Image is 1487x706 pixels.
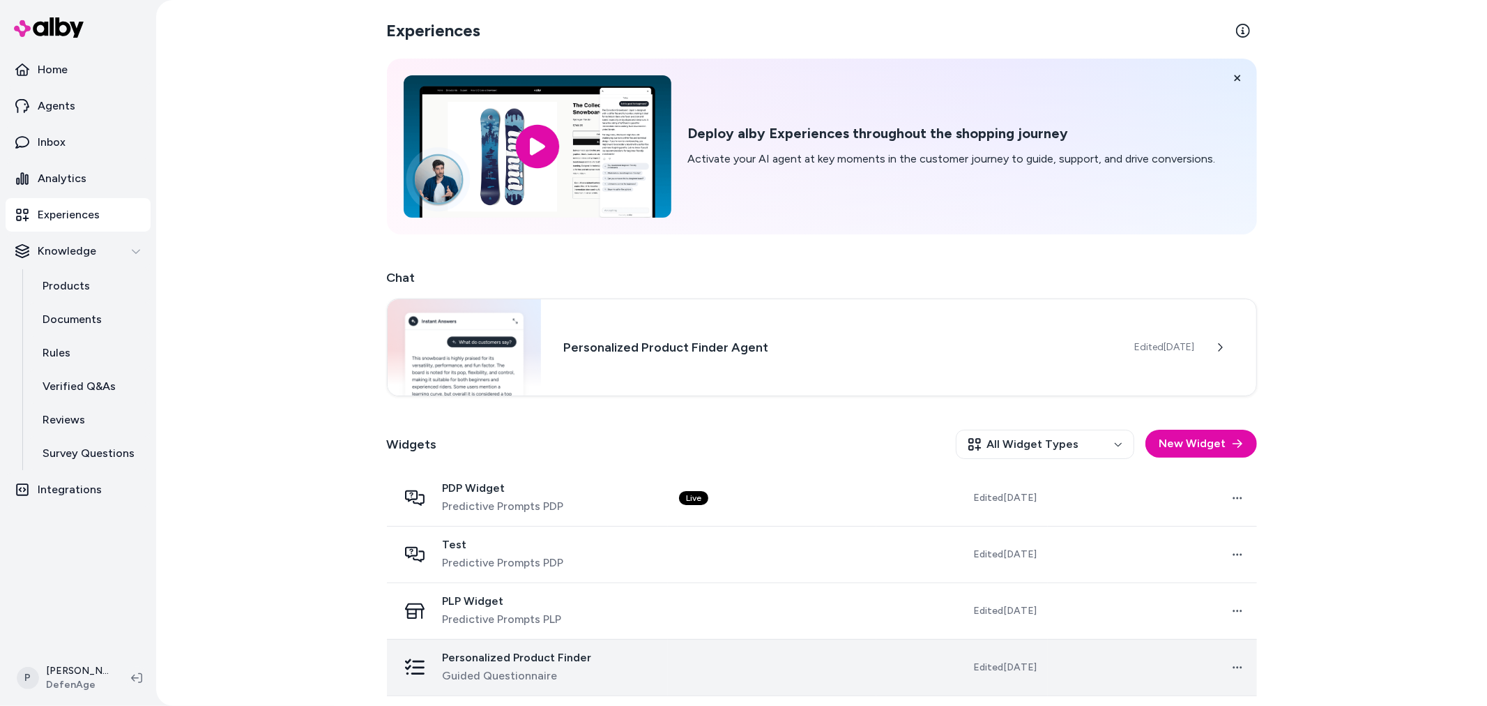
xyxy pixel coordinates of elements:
[688,125,1216,142] h2: Deploy alby Experiences throughout the shopping journey
[43,345,70,361] p: Rules
[973,604,1037,618] span: Edited [DATE]
[6,473,151,506] a: Integrations
[43,311,102,328] p: Documents
[29,303,151,336] a: Documents
[38,98,75,114] p: Agents
[14,17,84,38] img: alby Logo
[38,134,66,151] p: Inbox
[563,338,1112,357] h3: Personalized Product Finder Agent
[387,299,1257,396] a: Chat widgetPersonalized Product Finder AgentEdited[DATE]
[387,20,481,42] h2: Experiences
[443,481,564,495] span: PDP Widget
[443,668,592,684] span: Guided Questionnaire
[1135,340,1195,354] span: Edited [DATE]
[387,435,437,454] h2: Widgets
[688,151,1216,167] p: Activate your AI agent at key moments in the customer journey to guide, support, and drive conver...
[29,403,151,437] a: Reviews
[6,89,151,123] a: Agents
[43,378,116,395] p: Verified Q&As
[29,269,151,303] a: Products
[17,667,39,689] span: P
[443,594,562,608] span: PLP Widget
[38,481,102,498] p: Integrations
[38,170,86,187] p: Analytics
[443,538,564,552] span: Test
[38,61,68,78] p: Home
[43,445,135,462] p: Survey Questions
[388,299,542,396] img: Chat widget
[46,664,109,678] p: [PERSON_NAME]
[443,555,564,571] span: Predictive Prompts PDP
[973,491,1037,505] span: Edited [DATE]
[6,162,151,195] a: Analytics
[29,437,151,470] a: Survey Questions
[38,206,100,223] p: Experiences
[8,656,120,700] button: P[PERSON_NAME]DefenAge
[443,651,592,665] span: Personalized Product Finder
[38,243,96,260] p: Knowledge
[387,268,1257,287] h2: Chat
[443,611,562,628] span: Predictive Prompts PLP
[443,498,564,515] span: Predictive Prompts PDP
[43,278,90,294] p: Products
[29,336,151,370] a: Rules
[956,430,1134,459] button: All Widget Types
[43,412,85,428] p: Reviews
[6,126,151,159] a: Inbox
[6,198,151,232] a: Experiences
[679,491,708,505] div: Live
[973,661,1037,675] span: Edited [DATE]
[6,53,151,87] a: Home
[29,370,151,403] a: Verified Q&As
[6,234,151,268] button: Knowledge
[1145,430,1257,458] button: New Widget
[46,678,109,692] span: DefenAge
[973,548,1037,562] span: Edited [DATE]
